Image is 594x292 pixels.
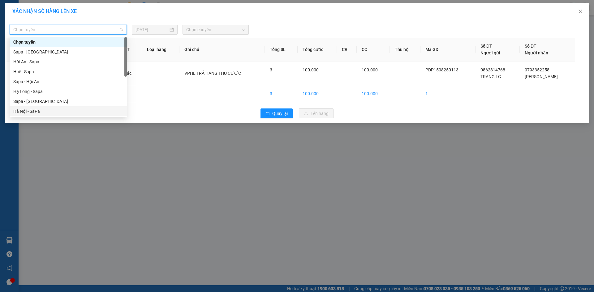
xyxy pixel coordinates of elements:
span: 0793352258 [525,67,549,72]
th: Thu hộ [390,38,420,61]
button: rollbackQuay lại [260,108,293,118]
div: Hà Nội - SaPa [13,108,123,115]
span: Chọn chuyến [186,25,245,34]
div: Hội An - Sapa [13,58,123,65]
div: Sapa - Hà Nội [10,47,127,57]
th: Tổng SL [265,38,298,61]
td: 100.000 [298,85,337,102]
span: VPHL TRẢ HÀNG THU CƯỚC [184,71,241,76]
span: close [578,9,583,14]
div: Chọn tuyến [13,39,123,45]
div: Huế - Sapa [10,67,127,77]
div: Hà Nội - SaPa [10,106,127,116]
div: Hạ Long - Sapa [13,88,123,95]
th: Loại hàng [142,38,180,61]
div: Sapa - [GEOGRAPHIC_DATA] [13,49,123,55]
td: Khác [117,61,142,85]
span: XÁC NHẬN SỐ HÀNG LÊN XE [12,8,77,14]
button: uploadLên hàng [299,108,334,118]
button: Close [572,3,589,20]
div: Hạ Long - Sapa [10,87,127,96]
th: Ghi chú [179,38,265,61]
div: Sapa - Hội An [13,78,123,85]
th: CR [337,38,357,61]
th: CC [357,38,390,61]
div: Sapa - [GEOGRAPHIC_DATA] [13,98,123,105]
span: 100.000 [362,67,378,72]
span: PDP1508250113 [425,67,458,72]
span: [PERSON_NAME] [525,74,558,79]
div: Sapa - Ninh Bình [10,96,127,106]
td: 1 [420,85,476,102]
th: Tổng cước [298,38,337,61]
td: 1 [6,61,29,85]
span: 100.000 [303,67,319,72]
td: 100.000 [357,85,390,102]
th: Mã GD [420,38,476,61]
th: STT [6,38,29,61]
td: 3 [265,85,298,102]
span: 3 [270,67,272,72]
div: Chọn tuyến [10,37,127,47]
span: Người nhận [525,50,548,55]
span: Số ĐT [480,44,492,49]
div: Huế - Sapa [13,68,123,75]
div: Sapa - Hội An [10,77,127,87]
input: 15/08/2025 [136,26,168,33]
th: ĐVT [117,38,142,61]
span: Người gửi [480,50,500,55]
div: Hội An - Sapa [10,57,127,67]
span: 0862814768 [480,67,505,72]
span: Chọn tuyến [13,25,123,34]
span: rollback [265,111,270,116]
span: Quay lại [272,110,288,117]
span: Số ĐT [525,44,536,49]
span: TRANG LC [480,74,501,79]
